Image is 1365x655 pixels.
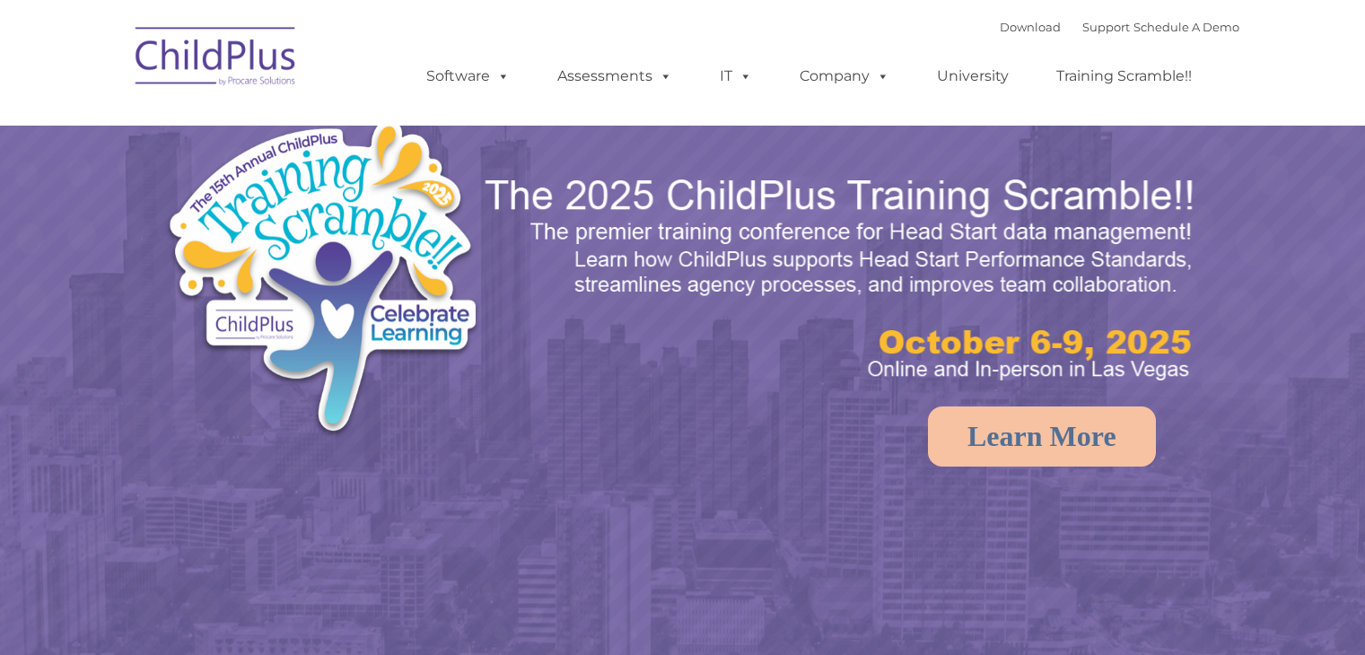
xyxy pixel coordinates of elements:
[127,14,306,104] img: ChildPlus by Procare Solutions
[539,58,690,94] a: Assessments
[1082,20,1130,34] a: Support
[919,58,1027,94] a: University
[1000,20,1061,34] a: Download
[1038,58,1210,94] a: Training Scramble!!
[1133,20,1239,34] a: Schedule A Demo
[1000,20,1239,34] font: |
[782,58,907,94] a: Company
[928,406,1156,467] a: Learn More
[408,58,528,94] a: Software
[702,58,770,94] a: IT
